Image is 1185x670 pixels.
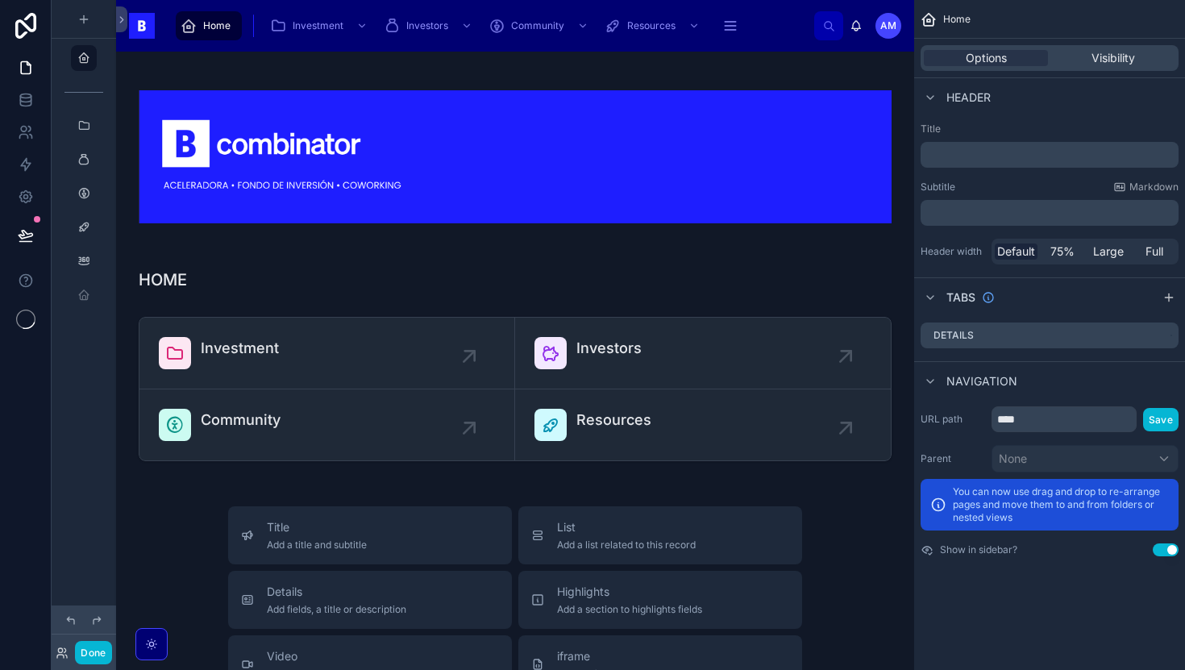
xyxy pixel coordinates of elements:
img: App logo [129,13,155,39]
label: Subtitle [921,181,955,194]
label: URL path [921,413,985,426]
div: scrollable content [921,200,1179,226]
label: Details [933,329,974,342]
span: Tabs [946,289,975,306]
span: AM [880,19,896,32]
span: Add a section to highlights fields [557,603,702,616]
span: Investors [406,19,448,32]
span: Resources [627,19,676,32]
label: Title [921,123,1179,135]
span: Header [946,89,991,106]
label: Header width [921,245,985,258]
button: TitleAdd a title and subtitle [228,506,512,564]
button: Done [75,641,111,664]
span: iframe [557,648,655,664]
span: 75% [1050,243,1075,260]
div: scrollable content [921,142,1179,168]
a: Community [484,11,597,40]
span: Navigation [946,373,1017,389]
span: Home [943,13,971,26]
span: List [557,519,696,535]
span: Video [267,648,360,664]
span: Investment [293,19,343,32]
a: Investment [265,11,376,40]
span: Title [267,519,367,535]
button: None [992,445,1179,472]
label: Show in sidebar? [940,543,1017,556]
span: Details [267,584,406,600]
button: DetailsAdd fields, a title or description [228,571,512,629]
span: Options [966,50,1007,66]
span: Highlights [557,584,702,600]
a: Home [176,11,242,40]
a: Resources [600,11,708,40]
span: Home [203,19,231,32]
span: Add a title and subtitle [267,539,367,551]
span: Default [997,243,1035,260]
label: Parent [921,452,985,465]
span: Large [1093,243,1124,260]
a: Investors [379,11,480,40]
p: You can now use drag and drop to re-arrange pages and move them to and from folders or nested views [953,485,1169,524]
span: Markdown [1129,181,1179,194]
span: None [999,451,1027,467]
div: scrollable content [168,8,814,44]
span: Community [511,19,564,32]
a: Markdown [1113,181,1179,194]
span: Visibility [1091,50,1135,66]
button: HighlightsAdd a section to highlights fields [518,571,802,629]
span: Add a list related to this record [557,539,696,551]
span: Full [1145,243,1163,260]
button: Save [1143,408,1179,431]
span: Add fields, a title or description [267,603,406,616]
button: ListAdd a list related to this record [518,506,802,564]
